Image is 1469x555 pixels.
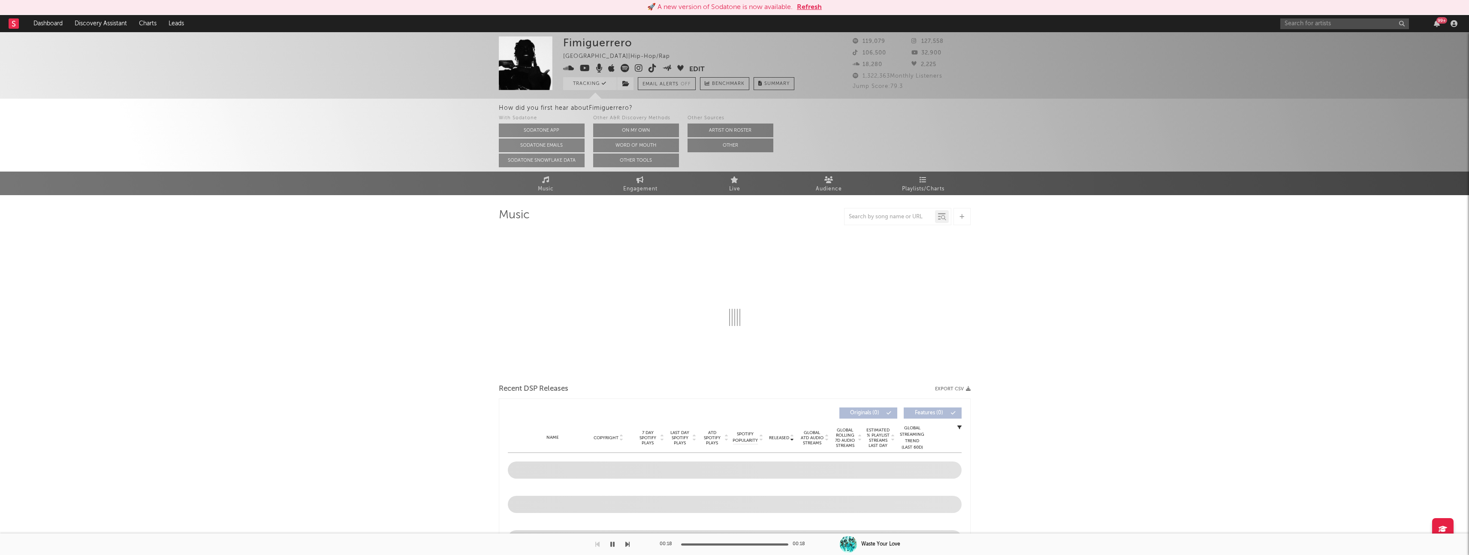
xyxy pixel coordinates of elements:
[866,428,890,448] span: Estimated % Playlist Streams Last Day
[525,434,581,441] div: Name
[876,172,971,195] a: Playlists/Charts
[636,430,659,446] span: 7 Day Spotify Plays
[563,36,632,49] div: Fimiguerrero
[909,410,949,416] span: Features ( 0 )
[593,113,679,124] div: Other A&R Discovery Methods
[816,184,842,194] span: Audience
[1434,20,1440,27] button: 99+
[660,539,677,549] div: 00:18
[853,50,886,56] span: 106,500
[593,139,679,152] button: Word Of Mouth
[499,384,568,394] span: Recent DSP Releases
[769,435,789,440] span: Released
[499,113,585,124] div: With Sodatone
[733,431,758,444] span: Spotify Popularity
[563,51,680,62] div: [GEOGRAPHIC_DATA] | Hip-Hop/Rap
[593,154,679,167] button: Other Tools
[700,77,749,90] a: Benchmark
[499,172,593,195] a: Music
[688,113,773,124] div: Other Sources
[861,540,900,548] div: Waste Your Love
[669,430,691,446] span: Last Day Spotify Plays
[853,73,942,79] span: 1,322,363 Monthly Listeners
[593,172,688,195] a: Engagement
[499,139,585,152] button: Sodatone Emails
[764,81,790,86] span: Summary
[853,39,885,44] span: 119,079
[1436,17,1447,24] div: 99 +
[538,184,554,194] span: Music
[712,79,745,89] span: Benchmark
[853,62,882,67] span: 18,280
[911,62,936,67] span: 2,225
[853,84,903,89] span: Jump Score: 79.3
[911,39,944,44] span: 127,558
[899,425,925,451] div: Global Streaming Trend (Last 60D)
[688,124,773,137] button: Artist on Roster
[499,124,585,137] button: Sodatone App
[563,77,617,90] button: Tracking
[782,172,876,195] a: Audience
[833,428,857,448] span: Global Rolling 7D Audio Streams
[935,386,971,392] button: Export CSV
[800,430,824,446] span: Global ATD Audio Streams
[729,184,740,194] span: Live
[27,15,69,32] a: Dashboard
[911,50,941,56] span: 32,900
[69,15,133,32] a: Discovery Assistant
[701,430,724,446] span: ATD Spotify Plays
[793,539,810,549] div: 00:18
[594,435,618,440] span: Copyright
[133,15,163,32] a: Charts
[904,407,962,419] button: Features(0)
[623,184,658,194] span: Engagement
[499,154,585,167] button: Sodatone Snowflake Data
[1280,18,1409,29] input: Search for artists
[689,64,705,75] button: Edit
[902,184,944,194] span: Playlists/Charts
[839,407,897,419] button: Originals(0)
[688,139,773,152] button: Other
[638,77,696,90] button: Email AlertsOff
[845,214,935,220] input: Search by song name or URL
[845,410,884,416] span: Originals ( 0 )
[593,124,679,137] button: On My Own
[163,15,190,32] a: Leads
[688,172,782,195] a: Live
[797,2,822,12] button: Refresh
[681,82,691,87] em: Off
[647,2,793,12] div: 🚀 A new version of Sodatone is now available.
[754,77,794,90] button: Summary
